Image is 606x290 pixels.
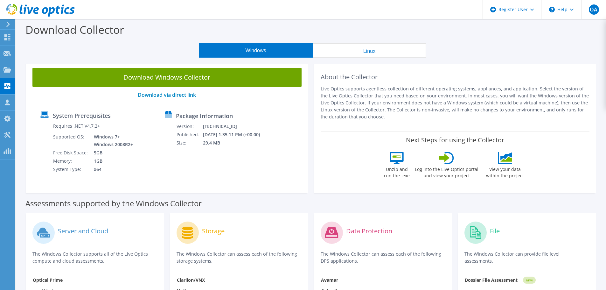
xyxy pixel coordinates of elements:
[53,165,89,173] td: System Type:
[321,73,590,81] h2: About the Collector
[53,112,111,119] label: System Prerequisites
[406,136,504,144] label: Next Steps for using the Collector
[414,164,479,179] label: Log into the Live Optics portal and view your project
[32,251,157,265] p: The Windows Collector supports all of the Live Optics compute and cloud assessments.
[32,68,302,87] a: Download Windows Collector
[176,113,233,119] label: Package Information
[89,149,134,157] td: 5GB
[321,85,590,120] p: Live Optics supports agentless collection of different operating systems, appliances, and applica...
[176,122,203,131] td: Version:
[202,228,225,234] label: Storage
[464,251,589,265] p: The Windows Collector can provide file level assessments.
[89,133,134,149] td: Windows 7+ Windows 2008R2+
[549,7,555,12] svg: \n
[203,122,268,131] td: [TECHNICAL_ID]
[177,251,302,265] p: The Windows Collector can assess each of the following storage systems.
[465,277,518,283] strong: Dossier File Assessment
[526,279,533,282] tspan: NEW!
[176,131,203,139] td: Published:
[89,157,134,165] td: 1GB
[53,149,89,157] td: Free Disk Space:
[589,4,599,15] span: OA
[321,277,338,283] strong: Avamar
[382,164,411,179] label: Unzip and run the .exe
[33,277,63,283] strong: Optical Prime
[177,277,205,283] strong: Clariion/VNX
[53,157,89,165] td: Memory:
[53,123,100,129] label: Requires .NET V4.7.2+
[199,43,313,58] button: Windows
[25,200,202,207] label: Assessments supported by the Windows Collector
[25,22,124,37] label: Download Collector
[89,165,134,173] td: x64
[203,131,268,139] td: [DATE] 1:35:11 PM (+00:00)
[482,164,528,179] label: View your data within the project
[313,43,426,58] button: Linux
[58,228,108,234] label: Server and Cloud
[346,228,392,234] label: Data Protection
[490,228,500,234] label: File
[138,91,196,98] a: Download via direct link
[53,133,89,149] td: Supported OS:
[176,139,203,147] td: Size:
[321,251,446,265] p: The Windows Collector can assess each of the following DPS applications.
[203,139,268,147] td: 29.4 MB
